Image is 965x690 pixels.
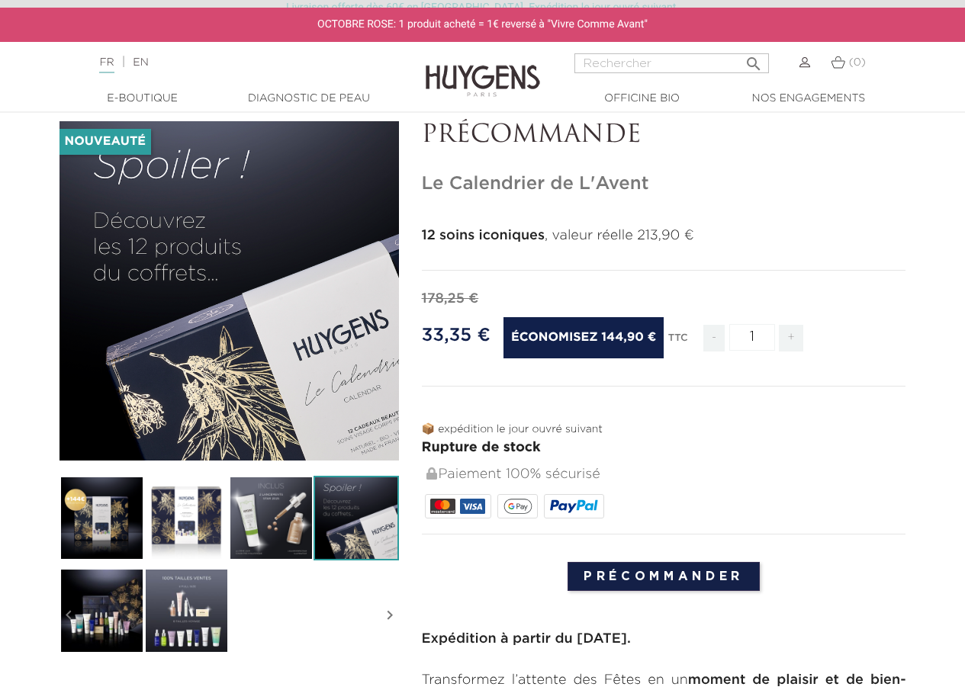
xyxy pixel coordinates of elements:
img: Le Calendrier de L'Avent [60,476,144,560]
img: Paiement 100% sécurisé [426,467,437,480]
a: FR [99,57,114,73]
p: 📦 expédition le jour ouvré suivant [422,422,906,438]
div: Paiement 100% sécurisé [425,458,906,491]
button:  [740,49,767,69]
input: Quantité [729,324,775,351]
a: Diagnostic de peau [233,91,385,107]
span: Économisez 144,90 € [503,317,664,358]
span: - [703,325,725,351]
div: TTC [668,322,688,363]
i:  [745,50,763,69]
a: E-Boutique [66,91,219,107]
div: | [92,53,391,72]
span: 33,35 € [422,326,491,345]
img: Huygens [426,40,540,99]
strong: 12 soins iconiques [422,229,545,242]
a: Officine Bio [566,91,719,107]
i:  [381,577,399,653]
p: , valeur réelle 213,90 € [422,226,906,246]
span: (0) [849,57,866,68]
img: google_pay [503,499,532,514]
span: 178,25 € [422,292,479,306]
strong: Expédition à partir du [DATE]. [422,632,631,646]
h1: Le Calendrier de L'Avent [422,173,906,195]
span: + [779,325,803,351]
a: EN [133,57,148,68]
strong: HuygENs Paris Beauty Advent Calendar [422,653,695,666]
i:  [60,577,78,653]
a: Nos engagements [732,91,885,107]
span: Rupture de stock [422,441,541,454]
li: Nouveauté [60,129,151,155]
img: VISA [460,499,485,514]
input: Précommander [568,562,760,591]
input: Rechercher [574,53,769,73]
p: PRÉCOMMANDE [422,121,906,150]
img: MASTERCARD [430,499,455,514]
